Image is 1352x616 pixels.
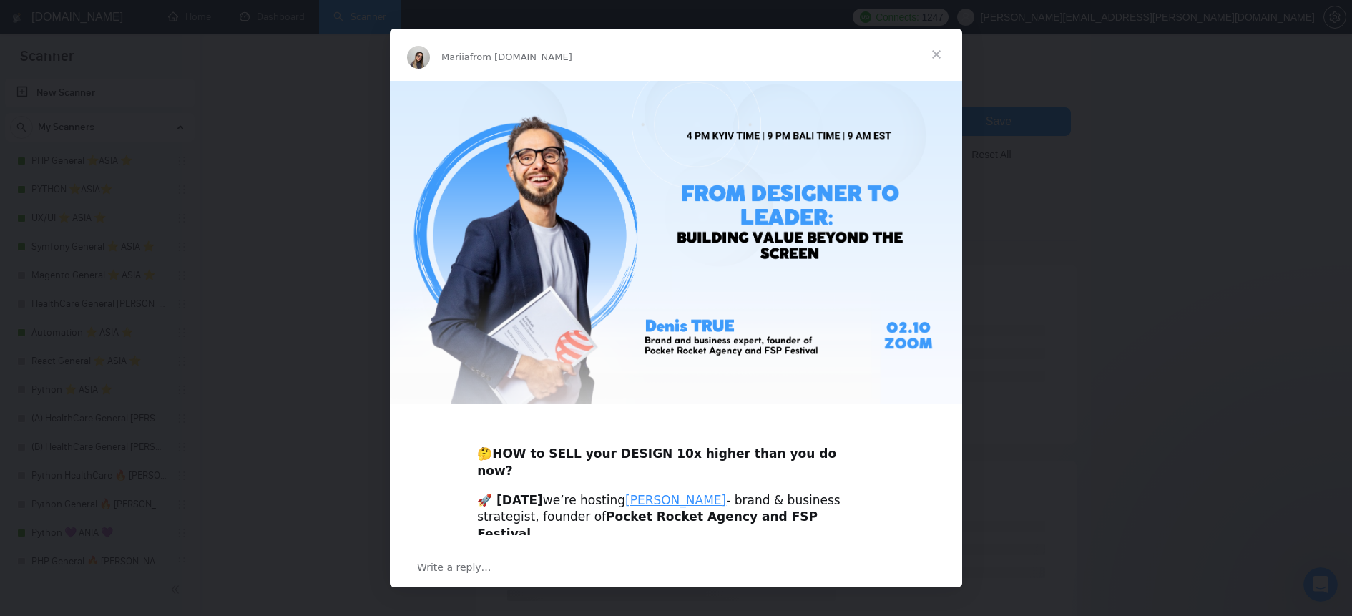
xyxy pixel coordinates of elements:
[390,547,962,587] div: Open conversation and reply
[477,446,836,478] b: HOW to SELL your DESIGN 10x higher than you do now?
[470,52,572,62] span: from [DOMAIN_NAME]
[407,46,430,69] img: Profile image for Mariia
[477,509,818,541] b: Pocket Rocket Agency and FSP Festival.
[441,52,470,62] span: Mariia
[417,558,491,577] span: Write a reply…
[625,493,726,507] a: [PERSON_NAME]
[911,29,962,80] span: Close
[477,429,875,479] div: 🤔
[477,492,875,543] div: we’re hosting - brand & business strategist, founder of
[477,493,543,507] b: 🚀 [DATE]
